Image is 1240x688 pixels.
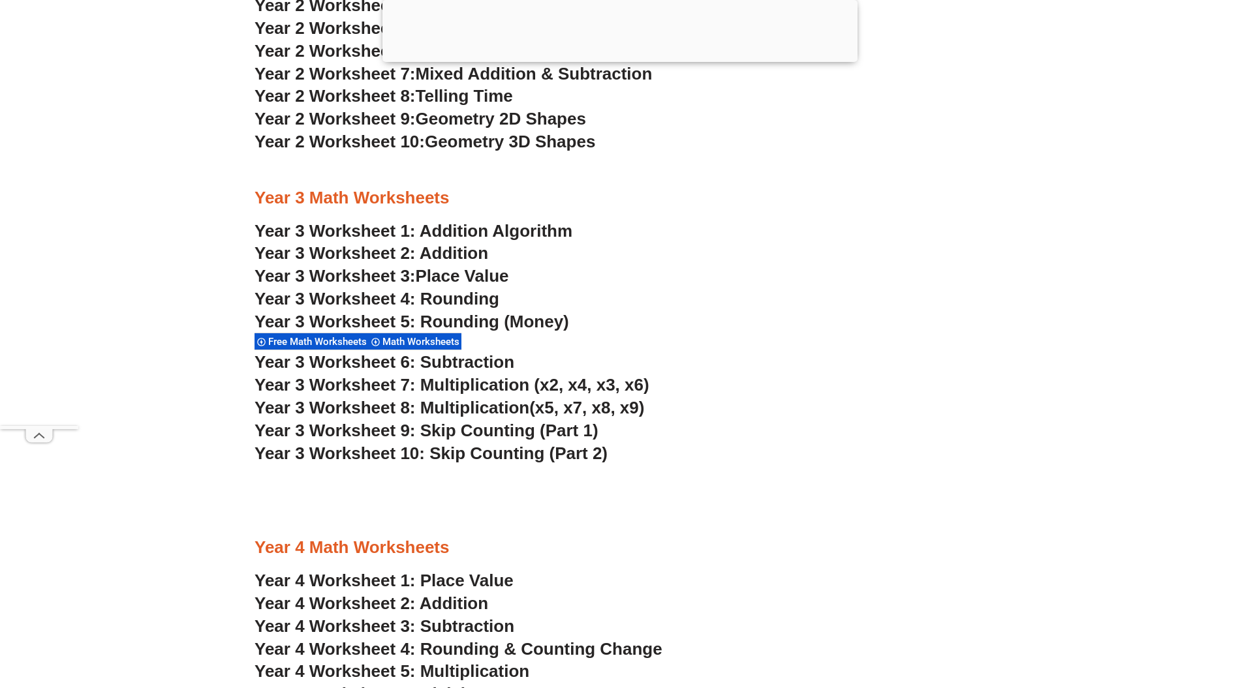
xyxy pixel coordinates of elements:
[255,266,509,286] a: Year 3 Worksheet 3:Place Value
[416,86,513,106] span: Telling Time
[255,333,369,350] div: Free Math Worksheets
[255,571,514,590] a: Year 4 Worksheet 1: Place Value
[529,398,644,417] span: (x5, x7, x8, x9)
[255,132,425,151] span: Year 2 Worksheet 10:
[255,421,598,440] a: Year 3 Worksheet 9: Skip Counting (Part 1)
[416,266,509,286] span: Place Value
[255,616,514,636] a: Year 4 Worksheet 3: Subtraction
[255,64,652,83] a: Year 2 Worksheet 7:Mixed Addition & Subtraction
[255,243,488,263] a: Year 3 Worksheet 2: Addition
[255,41,510,61] a: Year 2 Worksheet 6:Subtraction
[255,41,416,61] span: Year 2 Worksheet 6:
[255,639,662,659] a: Year 4 Worksheet 4: Rounding & Counting Change
[255,187,985,209] h3: Year 3 Math Worksheets
[255,132,595,151] a: Year 2 Worksheet 10:Geometry 3D Shapes
[255,537,985,559] h3: Year 4 Math Worksheets
[1023,541,1240,688] iframe: Chat Widget
[255,352,514,372] a: Year 3 Worksheet 6: Subtraction
[255,86,416,106] span: Year 2 Worksheet 8:
[255,289,499,308] a: Year 3 Worksheet 4: Rounding
[255,86,513,106] a: Year 2 Worksheet 8:Telling Time
[255,64,416,83] span: Year 2 Worksheet 7:
[416,109,586,128] span: Geometry 2D Shapes
[255,18,484,38] a: Year 2 Worksheet 5:Addition
[255,109,416,128] span: Year 2 Worksheet 9:
[255,593,488,613] a: Year 4 Worksheet 2: Addition
[255,18,416,38] span: Year 2 Worksheet 5:
[255,398,644,417] a: Year 3 Worksheet 8: Multiplication(x5, x7, x8, x9)
[255,221,572,241] a: Year 3 Worksheet 1: Addition Algorithm
[416,64,653,83] span: Mixed Addition & Subtraction
[255,375,649,395] a: Year 3 Worksheet 7: Multiplication (x2, x4, x3, x6)
[255,109,586,128] a: Year 2 Worksheet 9:Geometry 2D Shapes
[255,661,529,681] a: Year 4 Worksheet 5: Multiplication
[255,266,416,286] span: Year 3 Worksheet 3:
[425,132,595,151] span: Geometry 3D Shapes
[268,336,371,348] span: Free Math Worksheets
[255,443,608,463] a: Year 3 Worksheet 10: Skip Counting (Part 2)
[255,398,529,417] span: Year 3 Worksheet 8: Multiplication
[255,312,569,331] a: Year 3 Worksheet 5: Rounding (Money)
[369,333,461,350] div: Math Worksheets
[382,336,463,348] span: Math Worksheets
